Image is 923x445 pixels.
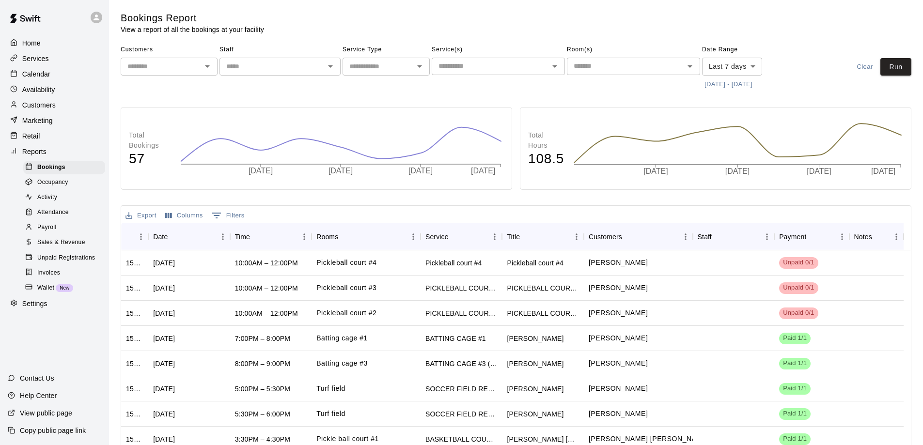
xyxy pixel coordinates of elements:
[779,359,811,368] span: Paid 1/1
[20,408,72,418] p: View public page
[8,36,101,50] a: Home
[123,208,159,223] button: Export
[153,223,168,250] div: Date
[23,175,109,190] a: Occupancy
[126,434,143,444] div: 1518522
[338,230,352,244] button: Sort
[23,235,109,250] a: Sales & Revenue
[760,230,774,244] button: Menu
[425,223,449,250] div: Service
[880,58,911,76] button: Run
[569,230,584,244] button: Menu
[8,129,101,143] a: Retail
[507,308,579,318] div: PICKLEBALL COURT #2
[432,42,565,58] span: Service(s)
[153,359,175,368] div: Mon, Oct 13, 2025
[316,223,338,250] div: Rooms
[249,167,273,175] tspan: [DATE]
[316,384,345,394] p: Turf field
[567,42,700,58] span: Room(s)
[548,60,562,73] button: Open
[20,426,86,435] p: Copy public page link
[622,230,636,244] button: Sort
[22,147,47,156] p: Reports
[329,167,353,175] tspan: [DATE]
[126,283,143,293] div: 1520754
[153,384,175,394] div: Mon, Oct 13, 2025
[324,60,337,73] button: Open
[316,283,376,293] p: Pickleball court #3
[8,67,101,81] a: Calendar
[854,223,872,250] div: Notes
[8,144,101,159] a: Reports
[126,334,143,343] div: 1519661
[343,42,430,58] span: Service Type
[693,223,775,250] div: Staff
[37,178,68,187] span: Occupancy
[528,151,564,168] h4: 108.5
[37,253,95,263] span: Unpaid Registrations
[23,191,105,204] div: Activity
[37,223,56,232] span: Payroll
[316,258,376,268] p: Pickleball court #4
[8,82,101,97] div: Availability
[779,334,811,343] span: Paid 1/1
[683,60,697,73] button: Open
[235,283,298,293] div: 10:00AM – 12:00PM
[20,373,54,383] p: Contact Us
[779,384,811,393] span: Paid 1/1
[8,297,101,311] a: Settings
[698,223,712,250] div: Staff
[23,176,105,189] div: Occupancy
[168,230,181,244] button: Sort
[589,434,709,444] p: Juan Jose Guzman
[487,230,502,244] button: Menu
[507,258,563,268] div: Pickleball court #4
[421,223,502,250] div: Service
[889,230,904,244] button: Menu
[425,334,486,343] div: BATTING CAGE #1
[126,409,143,419] div: 1518601
[235,359,290,368] div: 8:00PM – 9:00PM
[22,69,50,79] p: Calendar
[235,258,298,268] div: 10:00AM – 12:00PM
[779,257,818,269] div: Has not paid: Michael Green
[8,51,101,66] a: Services
[589,223,622,250] div: Customers
[589,409,648,419] p: Melissa Warren
[425,308,498,318] div: PICKLEBALL COURT #2
[8,98,101,112] a: Customers
[22,299,47,308] p: Settings
[23,251,105,265] div: Unpaid Registrations
[22,54,49,63] p: Services
[153,409,175,419] div: Mon, Oct 13, 2025
[589,333,648,343] p: Kelani Caruthers
[849,58,880,76] button: Clear
[235,409,290,419] div: 5:30PM – 6:00PM
[23,250,109,265] a: Unpaid Registrations
[23,205,109,220] a: Attendance
[134,230,148,244] button: Menu
[23,280,109,295] a: WalletNew
[779,282,818,294] div: Has not paid: Michael Green
[408,167,433,175] tspan: [DATE]
[235,334,290,343] div: 7:00PM – 8:00PM
[153,334,175,343] div: Tue, Oct 14, 2025
[20,391,57,400] p: Help Center
[406,230,421,244] button: Menu
[153,258,175,268] div: Tue, Oct 14, 2025
[297,230,312,244] button: Menu
[807,168,831,176] tspan: [DATE]
[23,221,105,234] div: Payroll
[316,434,379,444] p: Pickle ball court #1
[8,113,101,128] a: Marketing
[126,359,143,368] div: 1519595
[37,193,57,202] span: Activity
[589,308,648,318] p: Michael Green
[23,161,105,174] div: Bookings
[316,308,376,318] p: Pickleball court #2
